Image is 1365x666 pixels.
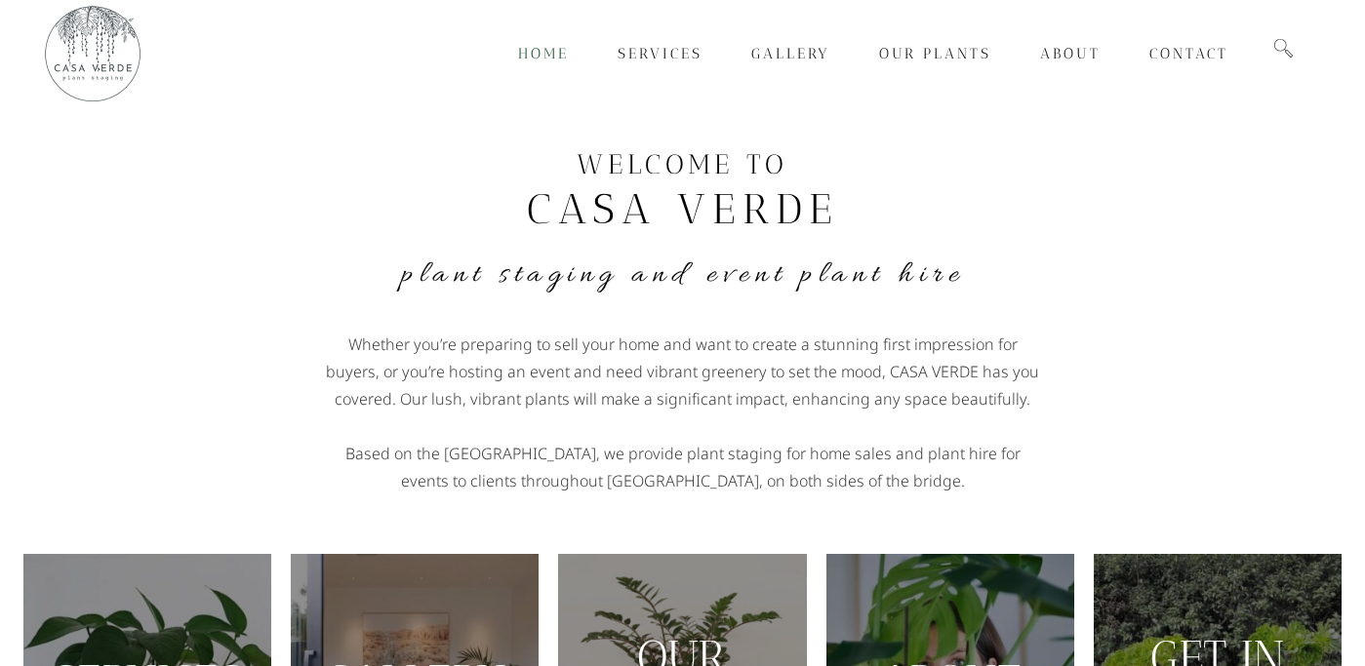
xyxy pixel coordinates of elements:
p: Based on the [GEOGRAPHIC_DATA], we provide plant staging for home sales and plant hire for events... [322,440,1044,494]
h3: WELCOME TO [137,146,1229,183]
p: Whether you’re preparing to sell your home and want to create a stunning first impression for buy... [322,331,1044,412]
span: Gallery [751,45,830,62]
span: Our Plants [879,45,991,62]
span: Contact [1149,45,1228,62]
span: Home [518,45,569,62]
span: About [1040,45,1101,62]
h2: CASA VERDE [137,183,1229,235]
span: Services [618,45,703,62]
h4: Plant Staging and Event Plant Hire [137,255,1229,295]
